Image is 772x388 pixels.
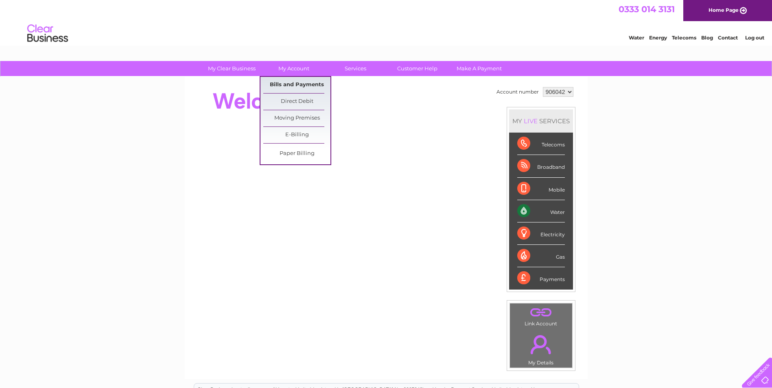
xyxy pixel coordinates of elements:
[322,61,389,76] a: Services
[745,35,764,41] a: Log out
[263,94,330,110] a: Direct Debit
[672,35,696,41] a: Telecoms
[194,4,579,39] div: Clear Business is a trading name of Verastar Limited (registered in [GEOGRAPHIC_DATA] No. 3667643...
[263,127,330,143] a: E-Billing
[27,21,68,46] img: logo.png
[509,109,573,133] div: MY SERVICES
[263,146,330,162] a: Paper Billing
[510,328,573,368] td: My Details
[260,61,327,76] a: My Account
[629,35,644,41] a: Water
[263,110,330,126] a: Moving Premises
[494,85,541,99] td: Account number
[517,133,565,155] div: Telecoms
[517,178,565,200] div: Mobile
[198,61,265,76] a: My Clear Business
[517,245,565,267] div: Gas
[522,117,539,125] div: LIVE
[701,35,713,41] a: Blog
[512,330,570,359] a: .
[517,222,565,245] div: Electricity
[510,303,573,329] td: Link Account
[619,4,675,14] a: 0333 014 3131
[512,305,570,320] a: .
[446,61,513,76] a: Make A Payment
[718,35,738,41] a: Contact
[517,267,565,289] div: Payments
[263,77,330,93] a: Bills and Payments
[517,200,565,222] div: Water
[517,155,565,177] div: Broadband
[384,61,451,76] a: Customer Help
[649,35,667,41] a: Energy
